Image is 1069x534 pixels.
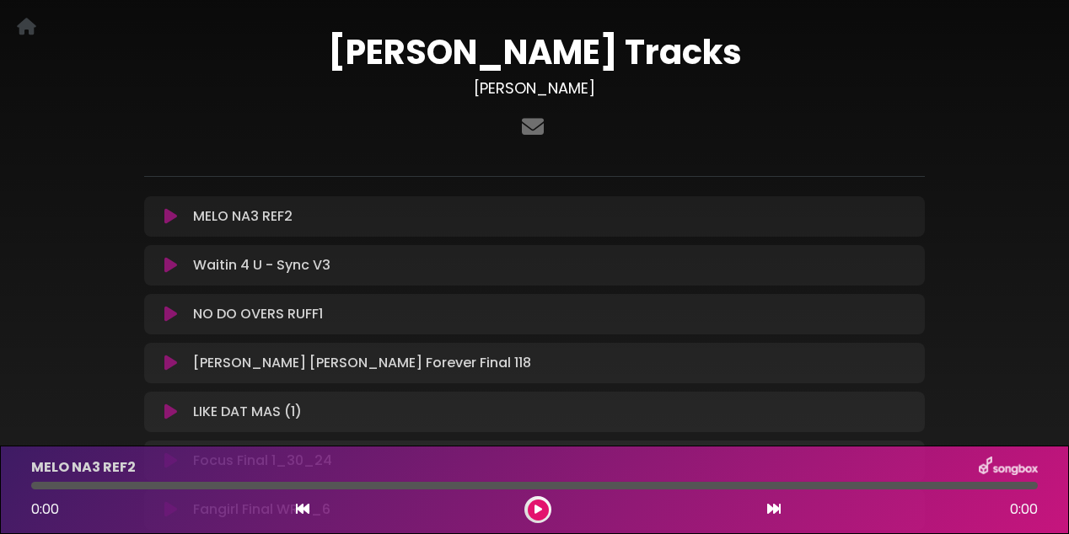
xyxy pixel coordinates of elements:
[193,206,293,227] p: MELO NA3 REF2
[144,32,925,72] h1: [PERSON_NAME] Tracks
[31,499,59,519] span: 0:00
[144,79,925,98] h3: [PERSON_NAME]
[31,457,136,478] p: MELO NA3 REF2
[193,255,330,275] p: Waitin 4 U - Sync V3
[1010,499,1038,520] span: 0:00
[193,402,302,422] p: LIKE DAT MAS (1)
[979,457,1038,478] img: songbox-logo-white.png
[193,353,531,373] p: [PERSON_NAME] [PERSON_NAME] Forever Final 118
[193,304,323,324] p: NO DO OVERS RUFF1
